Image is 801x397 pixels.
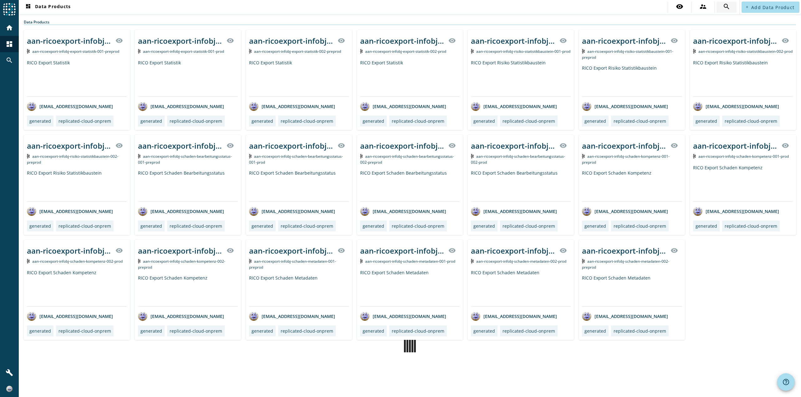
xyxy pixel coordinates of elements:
div: aan-ricoexport-infobj-schaden-kompetenz-001-_stage_ [582,141,667,151]
div: [EMAIL_ADDRESS][DOMAIN_NAME] [360,102,446,111]
div: aan-ricoexport-infobj-schaden-bearbeitungsstatus-002-_stage_ [471,141,556,151]
div: RICO Export Statistik [360,60,460,97]
div: aan-ricoexport-infobj-schaden-bearbeitungsstatus-001-_stage_ [138,141,223,151]
div: [EMAIL_ADDRESS][DOMAIN_NAME] [582,102,668,111]
div: [EMAIL_ADDRESS][DOMAIN_NAME] [693,102,779,111]
div: aan-ricoexport-infobj-export-statistik-002-_stage_ [360,36,445,46]
div: [EMAIL_ADDRESS][DOMAIN_NAME] [471,102,557,111]
div: generated [473,223,495,229]
mat-icon: supervisor_account [699,3,707,10]
div: RICO Export Risiko Statistikbaustein [27,170,127,201]
img: Kafka Topic: aan-ricoexport-infobj-schaden-bearbeitungsstatus-002-prod [471,154,474,158]
span: Kafka Topic: aan-ricoexport-infobj-schaden-bearbeitungsstatus-001-prod [249,154,343,165]
div: [EMAIL_ADDRESS][DOMAIN_NAME] [582,206,668,216]
div: aan-ricoexport-infobj-schaden-metadaten-001-_stage_ [249,246,334,256]
div: RICO Export Schaden Bearbeitungsstatus [138,170,238,201]
img: Kafka Topic: aan-ricoexport-infobj-export-statistik-001-preprod [27,49,30,53]
div: RICO Export Schaden Kompetenz [27,270,127,306]
img: avatar [27,102,36,111]
div: [EMAIL_ADDRESS][DOMAIN_NAME] [471,311,557,321]
div: RICO Export Schaden Metadaten [582,275,682,306]
mat-icon: visibility [227,247,234,254]
mat-icon: visibility [671,142,678,149]
div: aan-ricoexport-infobj-schaden-kompetenz-002-_stage_ [27,246,112,256]
div: generated [363,328,384,334]
img: Kafka Topic: aan-ricoexport-infobj-schaden-bearbeitungsstatus-001-prod [249,154,252,158]
img: Kafka Topic: aan-ricoexport-infobj-schaden-metadaten-001-prod [360,259,363,263]
div: Data Products [24,19,796,25]
span: Kafka Topic: aan-ricoexport-infobj-export-statistik-002-preprod [254,49,341,54]
img: Kafka Topic: aan-ricoexport-infobj-schaden-metadaten-002-prod [471,259,474,263]
img: Kafka Topic: aan-ricoexport-infobj-risiko-statistikbaustein-001-preprod [582,49,585,53]
img: avatar [360,206,370,216]
span: Kafka Topic: aan-ricoexport-infobj-risiko-statistikbaustein-001-prod [476,49,570,54]
div: generated [363,223,384,229]
div: RICO Export Risiko Statistikbaustein [471,60,571,97]
div: generated [140,118,162,124]
div: RICO Export Schaden Metadaten [471,270,571,306]
span: Data Products [24,3,71,11]
div: replicated-cloud-onprem [59,118,111,124]
div: [EMAIL_ADDRESS][DOMAIN_NAME] [360,206,446,216]
div: replicated-cloud-onprem [503,328,555,334]
span: Kafka Topic: aan-ricoexport-infobj-schaden-bearbeitungsstatus-002-prod [471,154,565,165]
img: avatar [582,102,591,111]
img: avatar [360,102,370,111]
div: aan-ricoexport-infobj-schaden-bearbeitungsstatus-002-_stage_ [360,141,445,151]
mat-icon: visibility [448,37,456,44]
img: Kafka Topic: aan-ricoexport-infobj-schaden-kompetenz-002-preprod [138,259,141,263]
img: Kafka Topic: aan-ricoexport-infobj-risiko-statistikbaustein-002-prod [693,49,696,53]
div: [EMAIL_ADDRESS][DOMAIN_NAME] [360,311,446,321]
div: replicated-cloud-onprem [281,223,333,229]
div: aan-ricoexport-infobj-export-statistik-001-_stage_ [138,36,223,46]
div: [EMAIL_ADDRESS][DOMAIN_NAME] [27,102,113,111]
div: [EMAIL_ADDRESS][DOMAIN_NAME] [27,206,113,216]
div: replicated-cloud-onprem [614,328,666,334]
mat-icon: visibility [227,142,234,149]
div: aan-ricoexport-infobj-export-statistik-002-_stage_ [249,36,334,46]
div: generated [140,328,162,334]
img: Kafka Topic: aan-ricoexport-infobj-risiko-statistikbaustein-001-prod [471,49,474,53]
img: Kafka Topic: aan-ricoexport-infobj-export-statistik-002-preprod [249,49,252,53]
div: RICO Export Schaden Kompetenz [693,165,793,201]
div: replicated-cloud-onprem [614,223,666,229]
img: avatar [249,102,258,111]
div: generated [29,328,51,334]
mat-icon: visibility [782,37,789,44]
div: generated [696,223,717,229]
span: Kafka Topic: aan-ricoexport-infobj-schaden-bearbeitungsstatus-001-preprod [138,154,232,165]
div: [EMAIL_ADDRESS][DOMAIN_NAME] [249,206,335,216]
mat-icon: visibility [559,142,567,149]
div: generated [140,223,162,229]
span: Kafka Topic: aan-ricoexport-infobj-schaden-metadaten-002-prod [476,259,566,264]
img: avatar [360,311,370,321]
div: generated [252,223,273,229]
img: avatar [138,102,147,111]
div: generated [584,328,606,334]
img: Kafka Topic: aan-ricoexport-infobj-schaden-kompetenz-002-prod [27,259,30,263]
span: Kafka Topic: aan-ricoexport-infobj-export-statistik-001-preprod [32,49,119,54]
div: RICO Export Schaden Metadaten [360,270,460,306]
div: RICO Export Schaden Kompetenz [582,170,682,201]
div: [EMAIL_ADDRESS][DOMAIN_NAME] [138,311,224,321]
div: replicated-cloud-onprem [170,118,222,124]
div: RICO Export Risiko Statistikbaustein [693,60,793,97]
img: avatar [27,206,36,216]
div: [EMAIL_ADDRESS][DOMAIN_NAME] [693,206,779,216]
img: avatar [138,206,147,216]
img: avatar [693,102,702,111]
div: replicated-cloud-onprem [59,223,111,229]
img: Kafka Topic: aan-ricoexport-infobj-schaden-metadaten-002-preprod [582,259,585,263]
img: avatar [582,311,591,321]
img: Kafka Topic: aan-ricoexport-infobj-schaden-bearbeitungsstatus-002-preprod [360,154,363,158]
img: avatar [471,311,480,321]
div: replicated-cloud-onprem [59,328,111,334]
img: avatar [249,311,258,321]
div: replicated-cloud-onprem [614,118,666,124]
div: generated [29,118,51,124]
span: Kafka Topic: aan-ricoexport-infobj-schaden-metadaten-001-prod [365,259,455,264]
mat-icon: visibility [115,247,123,254]
img: avatar [471,102,480,111]
mat-icon: add [745,5,749,9]
div: generated [363,118,384,124]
